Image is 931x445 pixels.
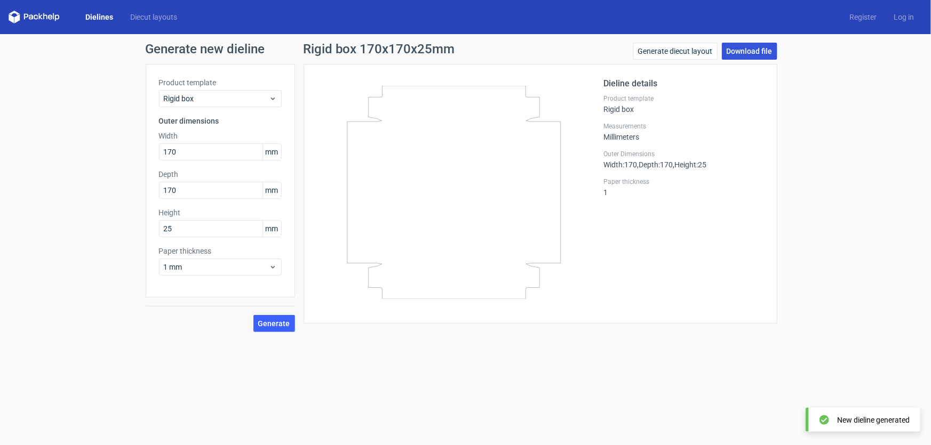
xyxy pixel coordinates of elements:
[262,221,281,237] span: mm
[159,77,282,88] label: Product template
[164,93,269,104] span: Rigid box
[604,160,638,169] span: Width : 170
[159,207,282,218] label: Height
[262,144,281,160] span: mm
[837,415,910,425] div: New dieline generated
[673,160,707,169] span: , Height : 25
[722,43,777,60] a: Download file
[159,116,282,126] h3: Outer dimensions
[159,246,282,256] label: Paper thickness
[885,12,922,22] a: Log in
[253,315,295,332] button: Generate
[258,320,290,327] span: Generate
[159,169,282,180] label: Depth
[604,150,764,158] label: Outer Dimensions
[841,12,885,22] a: Register
[604,177,764,186] label: Paper thickness
[604,177,764,197] div: 1
[262,182,281,198] span: mm
[164,262,269,272] span: 1 mm
[604,122,764,131] label: Measurements
[77,12,122,22] a: Dielines
[633,43,718,60] a: Generate diecut layout
[122,12,186,22] a: Diecut layouts
[304,43,455,55] h1: Rigid box 170x170x25mm
[146,43,786,55] h1: Generate new dieline
[604,122,764,141] div: Millimeters
[159,131,282,141] label: Width
[638,160,673,169] span: , Depth : 170
[604,94,764,103] label: Product template
[604,94,764,114] div: Rigid box
[604,77,764,90] h2: Dieline details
